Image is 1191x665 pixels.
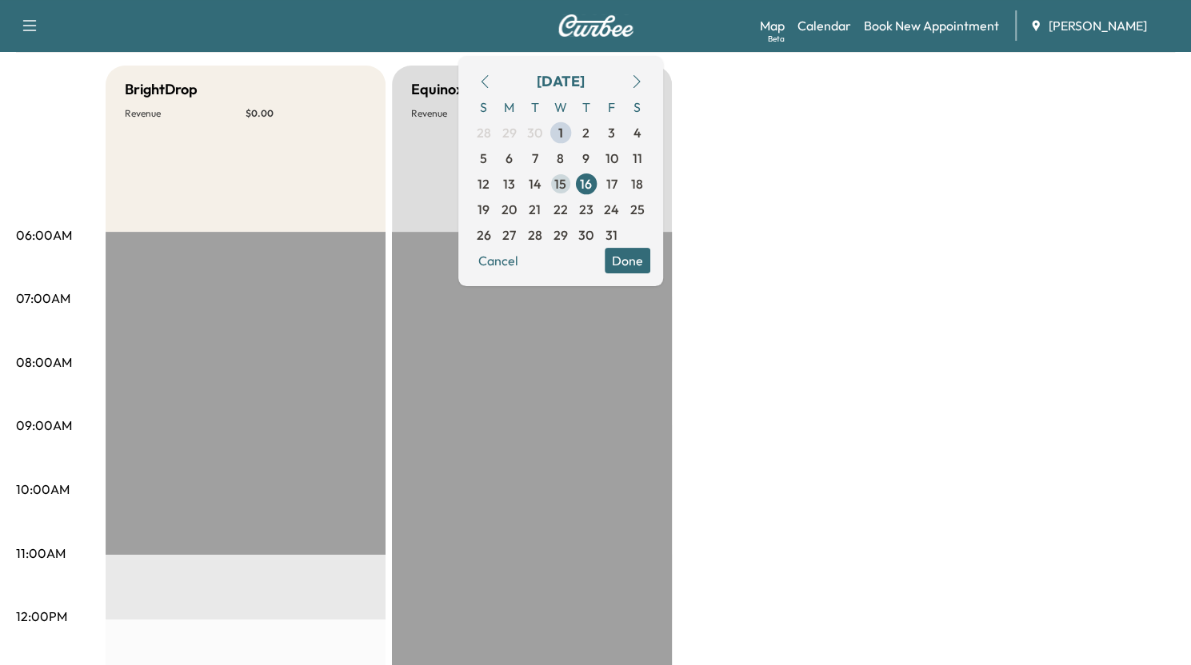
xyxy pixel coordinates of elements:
span: 18 [631,174,643,193]
a: Book New Appointment [864,16,999,35]
p: $ 0.00 [246,107,366,120]
p: 09:00AM [16,416,72,435]
span: 22 [554,200,568,219]
span: 8 [557,149,564,168]
span: 17 [606,174,617,193]
button: Done [605,248,650,273]
span: 28 [477,123,491,142]
div: Beta [768,33,785,45]
span: 15 [554,174,566,193]
p: 11:00AM [16,544,66,563]
span: 26 [477,225,491,245]
span: 27 [502,225,516,245]
span: 13 [503,174,515,193]
span: 7 [532,149,538,168]
span: M [497,94,522,120]
span: 21 [529,200,541,219]
span: 24 [604,200,619,219]
p: 08:00AM [16,352,72,372]
span: 19 [478,200,490,219]
span: 6 [506,149,513,168]
span: 29 [502,123,517,142]
a: MapBeta [760,16,785,35]
span: 25 [630,200,645,219]
span: 11 [633,149,642,168]
span: 3 [608,123,615,142]
span: 23 [579,200,594,219]
h5: Equinox [411,78,463,101]
span: 20 [502,200,517,219]
span: F [599,94,625,120]
span: 5 [480,149,487,168]
img: Curbee Logo [558,14,634,37]
span: T [574,94,599,120]
p: Revenue [125,107,246,120]
p: 10:00AM [16,480,70,499]
span: 30 [527,123,542,142]
a: Calendar [797,16,851,35]
span: 2 [582,123,590,142]
p: 12:00PM [16,607,67,626]
span: 14 [529,174,542,193]
span: W [548,94,574,120]
span: 31 [605,225,617,245]
span: 9 [582,149,590,168]
span: 28 [528,225,542,245]
span: 10 [605,149,618,168]
span: 4 [633,123,641,142]
span: S [471,94,497,120]
span: 1 [558,123,563,142]
p: 06:00AM [16,225,72,245]
span: S [625,94,650,120]
button: Cancel [471,248,526,273]
p: Revenue [411,107,532,120]
p: 07:00AM [16,289,70,308]
span: 30 [578,225,594,245]
span: 12 [478,174,490,193]
span: 29 [554,225,568,245]
span: [PERSON_NAME] [1049,16,1147,35]
span: 16 [580,174,592,193]
span: T [522,94,548,120]
div: [DATE] [537,70,585,93]
h5: BrightDrop [125,78,198,101]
